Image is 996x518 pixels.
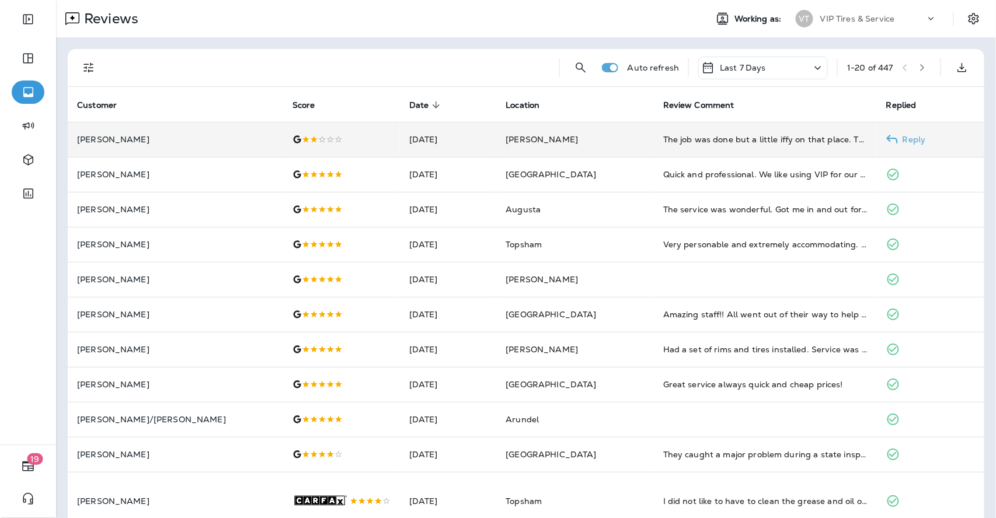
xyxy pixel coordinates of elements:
span: Date [409,100,429,110]
div: 1 - 20 of 447 [847,63,893,72]
div: The job was done but a little iffy on that place. The guy I first dealt with didn’t have a person... [663,134,868,145]
span: [GEOGRAPHIC_DATA] [506,379,596,390]
button: Expand Sidebar [12,8,44,31]
div: Very personable and extremely accommodating. Great service! [663,239,868,250]
span: 19 [27,453,43,465]
p: [PERSON_NAME] [77,240,274,249]
span: Replied [886,100,932,110]
td: [DATE] [400,437,497,472]
p: Reviews [79,10,138,27]
span: Replied [886,100,917,110]
p: VIP Tires & Service [820,14,895,23]
span: [PERSON_NAME] [506,274,578,285]
td: [DATE] [400,367,497,402]
p: [PERSON_NAME] [77,170,274,179]
span: [GEOGRAPHIC_DATA] [506,449,596,460]
span: Location [506,100,555,110]
span: Topsham [506,496,542,506]
span: Score [292,100,315,110]
p: [PERSON_NAME] [77,345,274,354]
span: Arundel [506,414,539,425]
p: Auto refresh [628,63,680,72]
span: [PERSON_NAME] [506,344,578,355]
span: [PERSON_NAME] [506,134,578,145]
td: [DATE] [400,157,497,192]
td: [DATE] [400,262,497,297]
td: [DATE] [400,192,497,227]
button: Export as CSV [950,56,974,79]
p: [PERSON_NAME] [77,135,274,144]
div: I did not like to have to clean the grease and oil off interior of door and streering wheel after... [663,495,868,507]
p: Last 7 Days [720,63,766,72]
span: [GEOGRAPHIC_DATA] [506,169,596,180]
button: Settings [963,8,984,29]
span: Customer [77,100,132,110]
p: [PERSON_NAME] [77,496,274,506]
span: Augusta [506,204,541,215]
div: The service was wonderful. Got me in and out for my tire rotation and added air to my tires. [663,204,868,215]
div: Amazing staff!! All went out of their way to help me out. [663,309,868,320]
div: VT [796,10,813,27]
p: Reply [898,135,926,144]
span: Location [506,100,539,110]
div: They caught a major problem during a state inspection, and quoted me a price on par with what the... [663,449,868,460]
span: Date [409,100,444,110]
span: Review Comment [663,100,750,110]
button: Filters [77,56,100,79]
span: Working as: [734,14,784,24]
div: Great service always quick and cheap prices! [663,379,868,390]
td: [DATE] [400,122,497,157]
td: [DATE] [400,402,497,437]
span: Topsham [506,239,542,250]
p: [PERSON_NAME] [77,205,274,214]
span: [GEOGRAPHIC_DATA] [506,309,596,320]
td: [DATE] [400,227,497,262]
button: 19 [12,454,44,478]
p: [PERSON_NAME]/[PERSON_NAME] [77,415,274,424]
div: Quick and professional. We like using VIP for our car’s service. Thanks! [663,169,868,180]
p: [PERSON_NAME] [77,380,274,389]
td: [DATE] [400,332,497,367]
span: Customer [77,100,117,110]
p: [PERSON_NAME] [77,310,274,319]
button: Search Reviews [569,56,593,79]
span: Review Comment [663,100,734,110]
p: [PERSON_NAME] [77,450,274,459]
div: Had a set of rims and tires installed. Service was excellent-courteous and timely. Very professional [663,344,868,355]
span: Score [292,100,330,110]
td: [DATE] [400,297,497,332]
p: [PERSON_NAME] [77,275,274,284]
